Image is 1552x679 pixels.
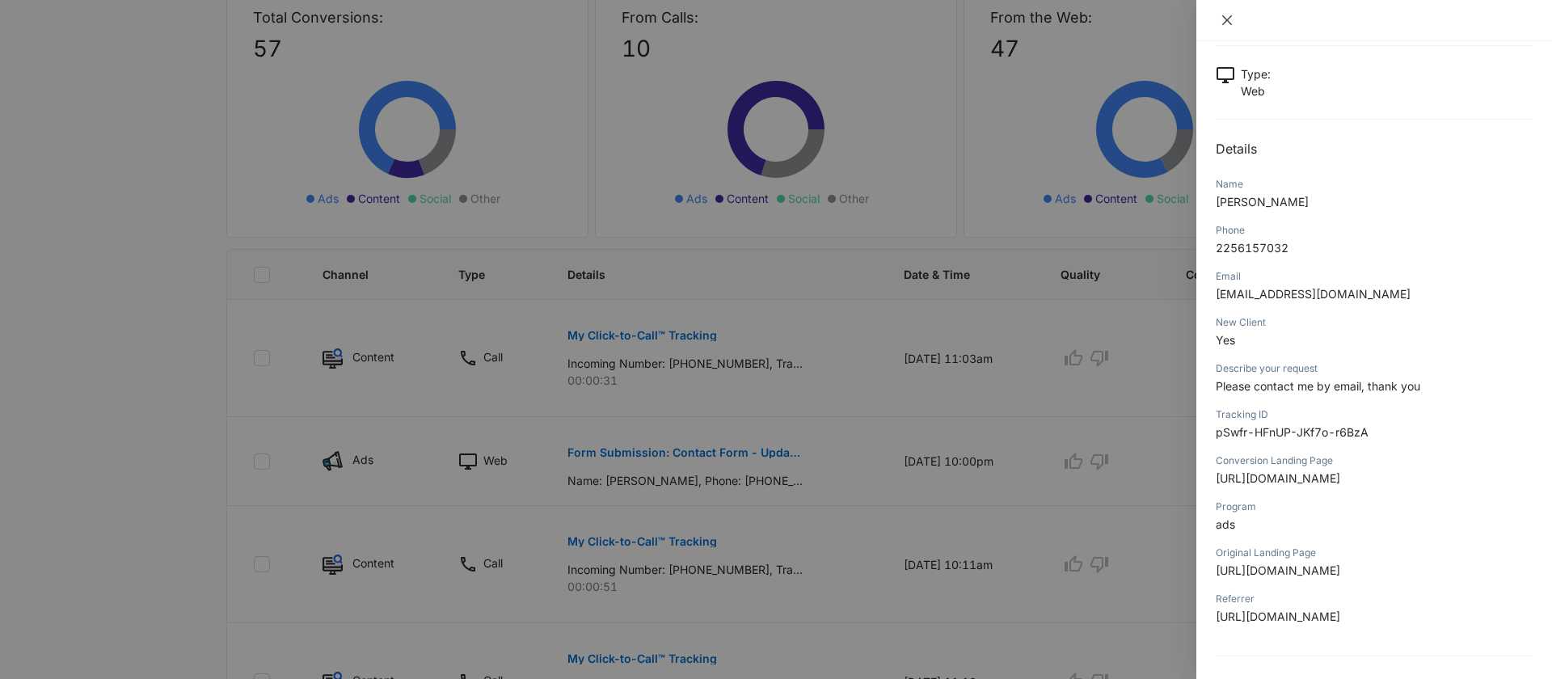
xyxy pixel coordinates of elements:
div: Referrer [1216,592,1533,606]
span: close [1221,14,1234,27]
h2: Details [1216,139,1533,158]
div: Name [1216,177,1533,192]
span: [PERSON_NAME] [1216,195,1309,209]
img: tab_domain_overview_orange.svg [44,94,57,107]
div: Describe your request [1216,361,1533,376]
div: Domain: [DOMAIN_NAME] [42,42,178,55]
div: Original Landing Page [1216,546,1533,560]
img: logo_orange.svg [26,26,39,39]
span: [URL][DOMAIN_NAME] [1216,609,1340,623]
img: tab_keywords_by_traffic_grey.svg [161,94,174,107]
p: Type : [1241,65,1271,82]
span: [EMAIL_ADDRESS][DOMAIN_NAME] [1216,287,1411,301]
div: Domain Overview [61,95,145,106]
span: Yes [1216,333,1235,347]
span: Please contact me by email, thank you [1216,379,1420,393]
div: Phone [1216,223,1533,238]
div: Keywords by Traffic [179,95,272,106]
span: [URL][DOMAIN_NAME] [1216,563,1340,577]
img: website_grey.svg [26,42,39,55]
span: 2256157032 [1216,241,1288,255]
div: Conversion Landing Page [1216,453,1533,468]
div: New Client [1216,315,1533,330]
span: [URL][DOMAIN_NAME] [1216,471,1340,485]
div: Email [1216,269,1533,284]
p: Web [1241,82,1271,99]
div: Program [1216,500,1533,514]
span: ads [1216,517,1235,531]
div: Tracking ID [1216,407,1533,422]
button: Close [1216,13,1238,27]
span: pSwfr-HFnUP-JKf7o-r6BzA [1216,425,1369,439]
div: v 4.0.25 [45,26,79,39]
